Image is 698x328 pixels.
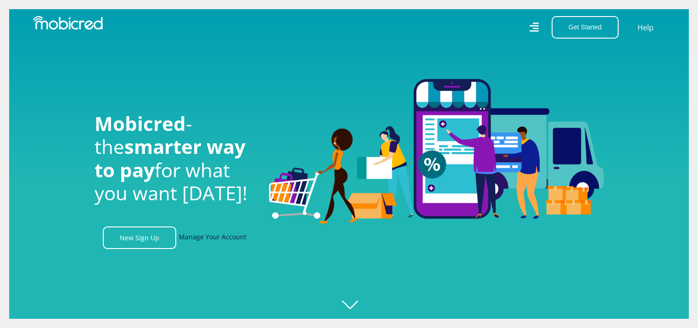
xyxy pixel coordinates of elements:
[552,16,619,39] button: Get Started
[179,226,246,249] a: Manage Your Account
[637,22,654,34] a: Help
[95,110,186,136] span: Mobicred
[269,79,604,224] img: Welcome to Mobicred
[33,16,103,30] img: Mobicred
[103,226,176,249] a: New Sign Up
[95,112,255,205] h1: - the for what you want [DATE]!
[95,133,246,182] span: smarter way to pay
